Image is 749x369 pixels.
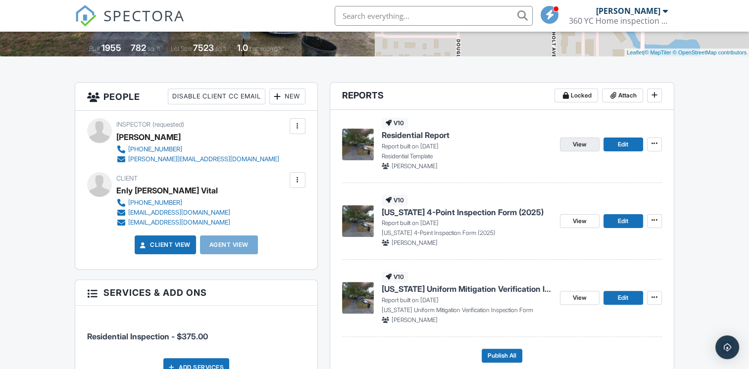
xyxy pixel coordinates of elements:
[128,145,182,153] div: [PHONE_NUMBER]
[250,45,278,52] span: bathrooms
[116,183,218,198] div: Enly [PERSON_NAME] Vital
[148,45,161,52] span: sq. ft.
[101,43,121,53] div: 1955
[215,45,228,52] span: sq.ft.
[715,335,739,359] div: Open Intercom Messenger
[596,6,660,16] div: [PERSON_NAME]
[103,5,185,26] span: SPECTORA
[116,218,230,228] a: [EMAIL_ADDRESS][DOMAIN_NAME]
[128,209,230,217] div: [EMAIL_ADDRESS][DOMAIN_NAME]
[627,49,643,55] a: Leaflet
[75,5,97,27] img: The Best Home Inspection Software - Spectora
[269,89,305,104] div: New
[116,121,150,128] span: Inspector
[116,175,138,182] span: Client
[624,48,749,57] div: |
[116,154,279,164] a: [PERSON_NAME][EMAIL_ADDRESS][DOMAIN_NAME]
[75,280,317,306] h3: Services & Add ons
[128,199,182,207] div: [PHONE_NUMBER]
[116,130,181,144] div: [PERSON_NAME]
[128,219,230,227] div: [EMAIL_ADDRESS][DOMAIN_NAME]
[75,13,185,34] a: SPECTORA
[116,198,230,208] a: [PHONE_NUMBER]
[75,83,317,111] h3: People
[87,313,305,350] li: Service: Residential Inspection
[138,240,191,250] a: Client View
[645,49,671,55] a: © MapTiler
[116,144,279,154] a: [PHONE_NUMBER]
[569,16,668,26] div: 360 YC Home inspection LLC
[193,43,214,53] div: 7523
[131,43,146,53] div: 782
[87,331,208,341] span: Residential Inspection - $375.00
[237,43,248,53] div: 1.0
[152,121,184,128] span: (requested)
[116,208,230,218] a: [EMAIL_ADDRESS][DOMAIN_NAME]
[89,45,100,52] span: Built
[128,155,279,163] div: [PERSON_NAME][EMAIL_ADDRESS][DOMAIN_NAME]
[171,45,192,52] span: Lot Size
[335,6,533,26] input: Search everything...
[168,89,265,104] div: Disable Client CC Email
[673,49,747,55] a: © OpenStreetMap contributors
